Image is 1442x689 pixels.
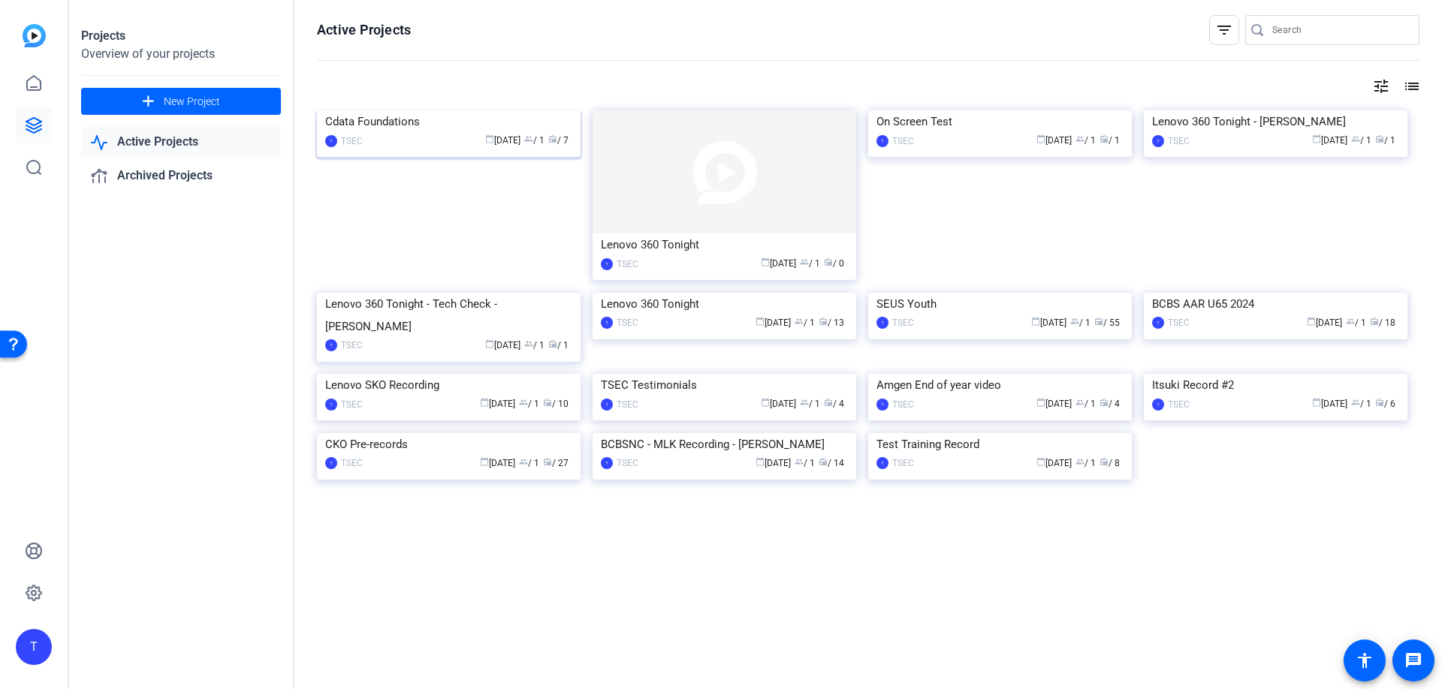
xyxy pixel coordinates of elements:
[756,317,765,326] span: calendar_today
[892,456,914,471] div: TSEC
[1100,398,1109,407] span: radio
[1152,135,1164,147] div: T
[795,317,804,326] span: group
[800,258,820,269] span: / 1
[524,340,545,351] span: / 1
[485,340,520,351] span: [DATE]
[892,134,914,149] div: TSEC
[325,110,572,133] div: Cdata Foundations
[1031,317,1040,326] span: calendar_today
[761,398,770,407] span: calendar_today
[1370,317,1395,328] span: / 18
[81,127,281,158] a: Active Projects
[480,398,489,407] span: calendar_today
[1100,457,1109,466] span: radio
[23,24,46,47] img: blue-gradient.svg
[519,399,539,409] span: / 1
[1351,398,1360,407] span: group
[1401,77,1419,95] mat-icon: list
[1100,135,1120,146] span: / 1
[1312,135,1347,146] span: [DATE]
[1075,399,1096,409] span: / 1
[519,398,528,407] span: group
[1100,134,1109,143] span: radio
[617,257,638,272] div: TSEC
[1075,135,1096,146] span: / 1
[524,134,533,143] span: group
[1152,399,1164,411] div: T
[1094,317,1103,326] span: radio
[756,457,765,466] span: calendar_today
[16,629,52,665] div: T
[485,135,520,146] span: [DATE]
[524,135,545,146] span: / 1
[341,134,363,149] div: TSEC
[341,456,363,471] div: TSEC
[601,399,613,411] div: T
[756,458,791,468] span: [DATE]
[1372,77,1390,95] mat-icon: tune
[1307,317,1342,328] span: [DATE]
[325,399,337,411] div: T
[548,134,557,143] span: radio
[543,398,552,407] span: radio
[892,315,914,330] div: TSEC
[1152,110,1399,133] div: Lenovo 360 Tonight - [PERSON_NAME]
[1100,458,1120,468] span: / 8
[485,134,494,143] span: calendar_today
[81,161,281,191] a: Archived Projects
[795,317,815,328] span: / 1
[1168,134,1190,149] div: TSEC
[325,339,337,351] div: T
[876,399,888,411] div: T
[601,374,848,396] div: TSEC Testimonials
[1312,398,1321,407] span: calendar_today
[524,339,533,348] span: group
[601,233,848,256] div: Lenovo 360 Tonight
[485,339,494,348] span: calendar_today
[1036,134,1045,143] span: calendar_today
[876,317,888,329] div: T
[1272,21,1407,39] input: Search
[1075,134,1085,143] span: group
[601,433,848,456] div: BCBSNC - MLK Recording - [PERSON_NAME]
[1152,293,1399,315] div: BCBS AAR U65 2024
[325,374,572,396] div: Lenovo SKO Recording
[795,458,815,468] span: / 1
[1346,317,1355,326] span: group
[1375,135,1395,146] span: / 1
[824,257,833,266] span: radio
[1152,374,1399,396] div: Itsuki Record #2
[341,338,363,353] div: TSEC
[480,399,515,409] span: [DATE]
[139,92,158,111] mat-icon: add
[1351,399,1371,409] span: / 1
[601,317,613,329] div: T
[548,135,569,146] span: / 7
[81,88,281,115] button: New Project
[761,258,796,269] span: [DATE]
[543,399,569,409] span: / 10
[548,339,557,348] span: radio
[800,257,809,266] span: group
[480,457,489,466] span: calendar_today
[543,457,552,466] span: radio
[876,293,1124,315] div: SEUS Youth
[1036,135,1072,146] span: [DATE]
[876,135,888,147] div: T
[800,398,809,407] span: group
[617,315,638,330] div: TSEC
[1075,398,1085,407] span: group
[1168,397,1190,412] div: TSEC
[1070,317,1079,326] span: group
[543,458,569,468] span: / 27
[756,317,791,328] span: [DATE]
[795,457,804,466] span: group
[824,258,844,269] span: / 0
[1036,458,1072,468] span: [DATE]
[1312,399,1347,409] span: [DATE]
[819,317,828,326] span: radio
[480,458,515,468] span: [DATE]
[824,399,844,409] span: / 4
[1070,317,1091,328] span: / 1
